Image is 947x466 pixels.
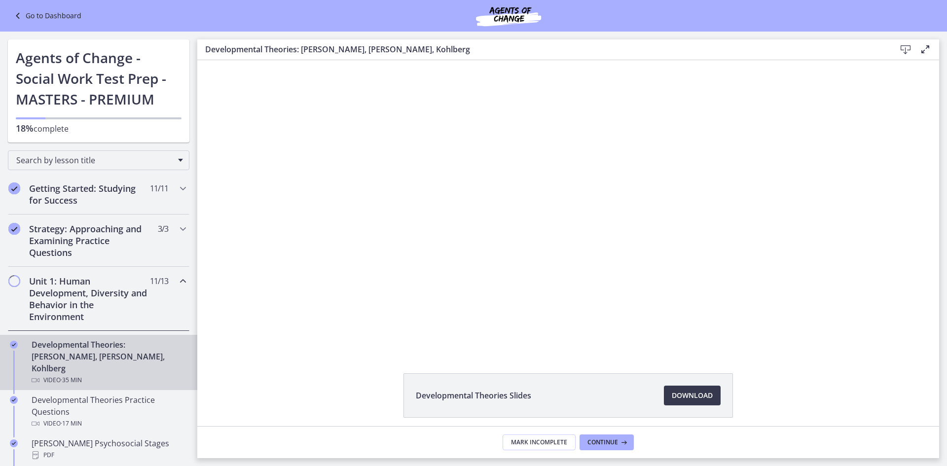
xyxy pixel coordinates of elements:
[8,150,189,170] div: Search by lesson title
[16,122,182,135] p: complete
[32,437,185,461] div: [PERSON_NAME] Psychosocial Stages
[10,396,18,404] i: Completed
[32,394,185,430] div: Developmental Theories Practice Questions
[416,390,531,401] span: Developmental Theories Slides
[449,4,568,28] img: Agents of Change
[587,438,618,446] span: Continue
[12,10,81,22] a: Go to Dashboard
[61,374,82,386] span: · 35 min
[29,275,149,323] h2: Unit 1: Human Development, Diversity and Behavior in the Environment
[32,418,185,430] div: Video
[32,449,185,461] div: PDF
[10,341,18,349] i: Completed
[8,223,20,235] i: Completed
[197,60,939,351] iframe: Video Lesson
[672,390,713,401] span: Download
[511,438,567,446] span: Mark Incomplete
[205,43,880,55] h3: Developmental Theories: [PERSON_NAME], [PERSON_NAME], Kohlberg
[32,374,185,386] div: Video
[664,386,721,405] a: Download
[16,122,34,134] span: 18%
[29,182,149,206] h2: Getting Started: Studying for Success
[158,223,168,235] span: 3 / 3
[16,155,173,166] span: Search by lesson title
[32,339,185,386] div: Developmental Theories: [PERSON_NAME], [PERSON_NAME], Kohlberg
[16,47,182,109] h1: Agents of Change - Social Work Test Prep - MASTERS - PREMIUM
[61,418,82,430] span: · 17 min
[150,182,168,194] span: 11 / 11
[10,439,18,447] i: Completed
[580,434,634,450] button: Continue
[150,275,168,287] span: 11 / 13
[29,223,149,258] h2: Strategy: Approaching and Examining Practice Questions
[503,434,576,450] button: Mark Incomplete
[8,182,20,194] i: Completed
